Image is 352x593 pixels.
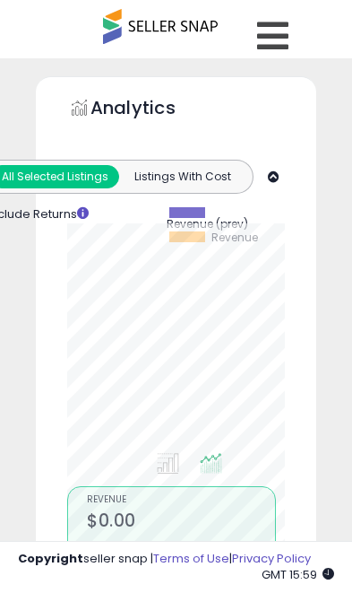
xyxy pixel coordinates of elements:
span: Revenue [87,495,275,505]
h2: $0.00 [87,510,275,535]
h5: Analytics [90,95,178,125]
a: Privacy Policy [232,550,311,567]
a: Terms of Use [153,550,229,567]
span: 2025-09-10 15:59 GMT [262,566,334,583]
div: seller snap | | [18,551,311,568]
strong: Copyright [18,550,83,567]
span: Revenue (prev) [167,218,248,231]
